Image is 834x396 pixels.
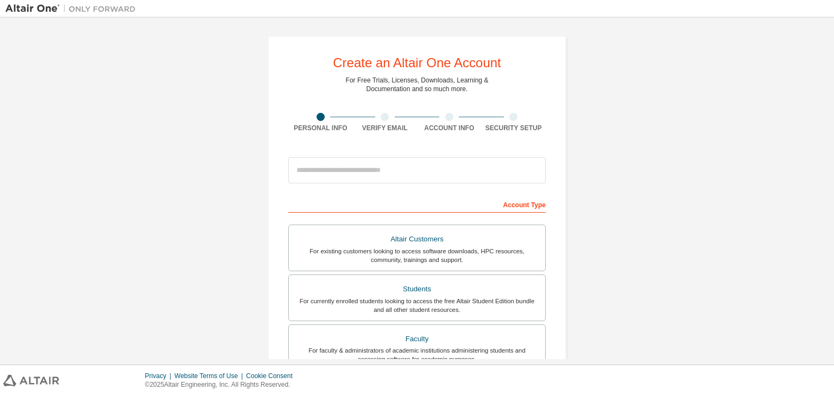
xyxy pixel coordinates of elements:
[295,297,539,314] div: For currently enrolled students looking to access the free Altair Student Edition bundle and all ...
[353,124,418,132] div: Verify Email
[246,372,299,380] div: Cookie Consent
[5,3,141,14] img: Altair One
[295,346,539,363] div: For faculty & administrators of academic institutions administering students and accessing softwa...
[417,124,482,132] div: Account Info
[333,56,501,69] div: Create an Altair One Account
[174,372,246,380] div: Website Terms of Use
[145,380,299,389] p: © 2025 Altair Engineering, Inc. All Rights Reserved.
[295,232,539,247] div: Altair Customers
[145,372,174,380] div: Privacy
[3,375,59,386] img: altair_logo.svg
[295,331,539,347] div: Faculty
[482,124,546,132] div: Security Setup
[288,195,546,213] div: Account Type
[295,282,539,297] div: Students
[346,76,489,93] div: For Free Trials, Licenses, Downloads, Learning & Documentation and so much more.
[288,124,353,132] div: Personal Info
[295,247,539,264] div: For existing customers looking to access software downloads, HPC resources, community, trainings ...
